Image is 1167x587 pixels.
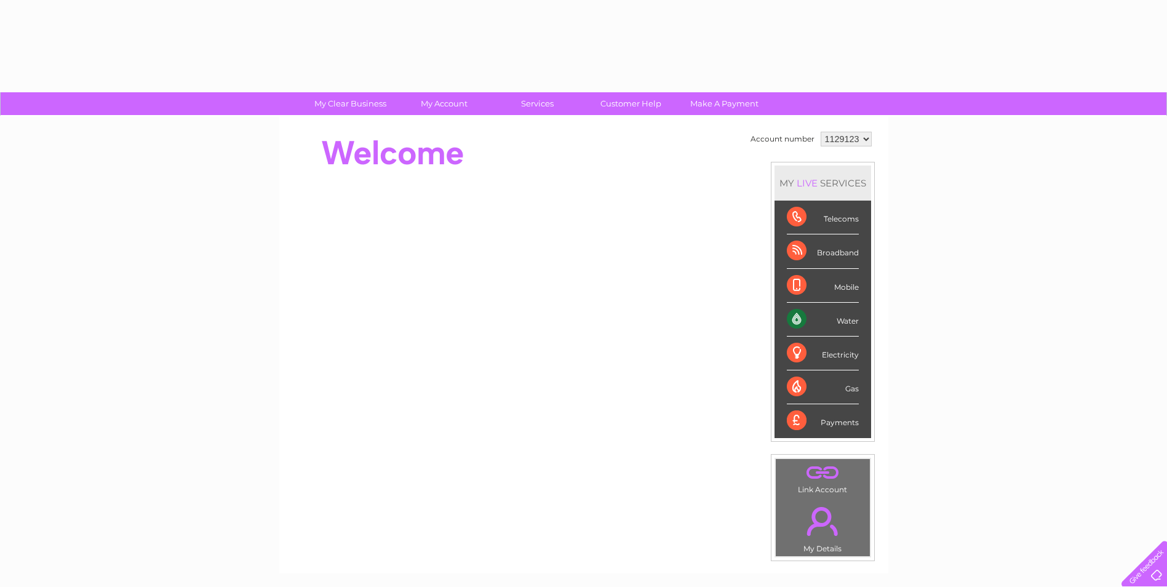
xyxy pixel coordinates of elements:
div: Payments [787,404,859,437]
div: Mobile [787,269,859,303]
a: My Account [393,92,495,115]
a: Customer Help [580,92,682,115]
div: Gas [787,370,859,404]
td: My Details [775,497,870,557]
div: Broadband [787,234,859,268]
div: MY SERVICES [775,166,871,201]
a: . [779,500,867,543]
div: Telecoms [787,201,859,234]
td: Link Account [775,458,870,497]
div: Water [787,303,859,337]
a: Services [487,92,588,115]
div: Electricity [787,337,859,370]
div: LIVE [794,177,820,189]
td: Account number [747,129,818,150]
a: My Clear Business [300,92,401,115]
a: . [779,462,867,484]
a: Make A Payment [674,92,775,115]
